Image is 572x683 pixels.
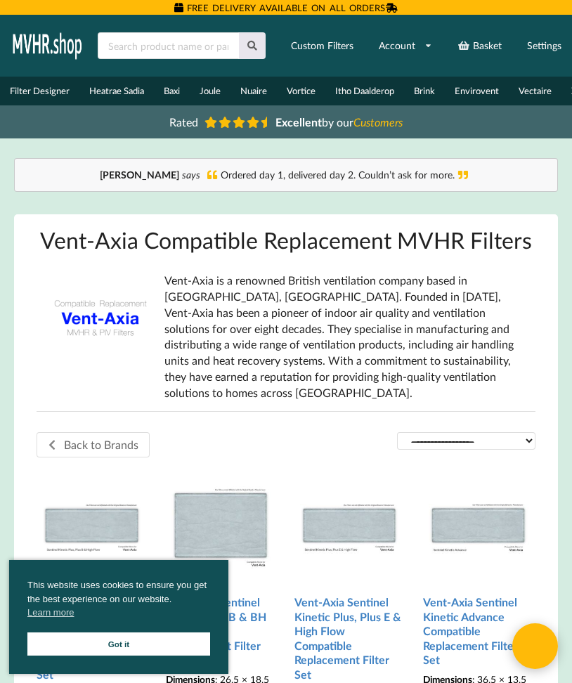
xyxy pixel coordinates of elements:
i: Customers [353,115,403,129]
img: Vent-Axia Sentinel Kinetic Plus E & High Flow Compatible MVHR Filter Replacement Set from MVHR.shop [294,469,404,578]
a: Account [370,33,441,58]
img: mvhr.shop.png [10,28,85,63]
a: Rated Excellentby ourCustomers [160,110,412,134]
a: Baxi [154,77,190,105]
div: Ordered day 1, delivered day 2. Couldn’t ask for more. [29,168,542,182]
a: Heatrae Sadia [79,77,154,105]
p: Vent-Axia is a renowned British ventilation company based in [GEOGRAPHIC_DATA], [GEOGRAPHIC_DATA]... [164,273,524,401]
a: Back to Brands [37,432,149,457]
h1: Vent-Axia Compatible Replacement MVHR Filters [37,226,535,254]
img: Vent-Axia Sentinel Kinetic Plus, Plus B & High Flow Compatible MVHR Filter Replacement Set from M... [37,469,146,578]
a: Itho Daalderop [325,77,404,105]
a: Got it cookie [27,632,210,656]
b: Excellent [275,115,322,129]
span: by our [275,115,403,129]
select: Shop order [397,432,535,450]
a: Joule [190,77,230,105]
a: Envirovent [445,77,509,105]
a: Vortice [277,77,325,105]
input: Search product name or part number... [98,32,239,59]
img: Vent-Axia-Compatible-Replacement-Filters.png [48,266,153,371]
a: cookies - Learn more [27,606,74,620]
a: Vectaire [509,77,561,105]
span: This website uses cookies to ensure you get the best experience on our website. [27,578,210,623]
img: Vent-Axia Sentinel Kinetic E, V, B & BH Compatible MVHR Filter Replacement Set from MVHR.shop [166,469,275,578]
div: cookieconsent [9,560,228,674]
a: Basket [448,33,511,58]
span: Rated [169,115,198,129]
a: Nuaire [230,77,277,105]
a: Custom Filters [282,33,363,58]
h2: Vent-Axia Sentinel Kinetic Advance Compatible Replacement Filter Set [423,590,533,673]
b: [PERSON_NAME] [100,169,179,181]
img: Vent-Axia Sentinel Kinetic Advance Compatible MVHR Filter Replacement Set from MVHR.shop [423,469,533,578]
i: says [182,169,200,181]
